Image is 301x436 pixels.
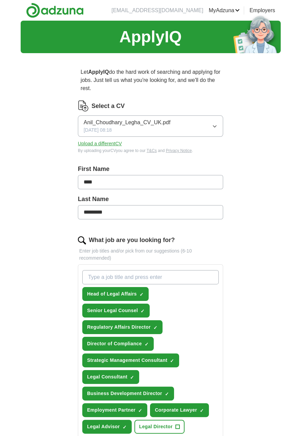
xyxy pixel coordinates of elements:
[139,292,144,297] span: ✓
[78,236,86,244] img: search.png
[87,390,162,397] span: Business Development Director
[84,127,112,134] span: [DATE] 08:18
[87,307,138,314] span: Senior Legal Counsel
[130,375,134,380] span: ✓
[82,304,150,318] button: Senior Legal Counsel✓
[147,148,157,153] a: T&Cs
[139,423,173,430] span: Legal Director
[145,342,149,347] span: ✓
[84,118,170,127] span: Anil_Choudhary_Legha_CV_UK.pdf
[123,424,127,430] span: ✓
[250,6,275,15] a: Employers
[166,148,192,153] a: Privacy Notice
[82,387,174,400] button: Business Development Director✓
[82,320,163,334] button: Regulatory Affairs Director✓
[87,290,137,298] span: Head of Legal Affairs
[155,407,197,414] span: Corporate Lawyer
[82,287,149,301] button: Head of Legal Affairs✓
[26,3,84,18] img: Adzuna logo
[87,324,151,331] span: Regulatory Affairs Director
[87,423,120,430] span: Legal Advisor
[78,148,223,154] div: By uploading your CV you agree to our and .
[78,195,223,204] label: Last Name
[134,420,185,434] button: Legal Director
[78,65,223,95] p: Let do the hard work of searching and applying for jobs. Just tell us what you're looking for, an...
[78,247,223,262] p: Enter job titles and/or pick from our suggestions (6-10 recommended)
[141,308,145,314] span: ✓
[209,6,240,15] a: MyAdzuna
[111,6,203,15] li: [EMAIL_ADDRESS][DOMAIN_NAME]
[119,25,181,49] h1: ApplyIQ
[82,370,139,384] button: Legal Consultant✓
[89,236,175,245] label: What job are you looking for?
[82,353,179,367] button: Strategic Management Consultant✓
[200,408,204,413] span: ✓
[150,403,209,417] button: Corporate Lawyer✓
[78,101,89,111] img: CV Icon
[87,373,127,380] span: Legal Consultant
[78,140,122,147] button: Upload a differentCV
[78,165,223,174] label: First Name
[138,408,142,413] span: ✓
[153,325,157,330] span: ✓
[87,407,135,414] span: Employment Partner
[170,358,174,364] span: ✓
[82,403,147,417] button: Employment Partner✓
[82,270,219,284] input: Type a job title and press enter
[78,115,223,137] button: Anil_Choudhary_Legha_CV_UK.pdf[DATE] 08:18
[87,357,167,364] span: Strategic Management Consultant
[82,420,132,434] button: Legal Advisor✓
[87,340,142,347] span: Director of Compliance
[88,69,109,75] strong: ApplyIQ
[91,102,125,111] label: Select a CV
[165,391,169,397] span: ✓
[82,337,154,351] button: Director of Compliance✓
